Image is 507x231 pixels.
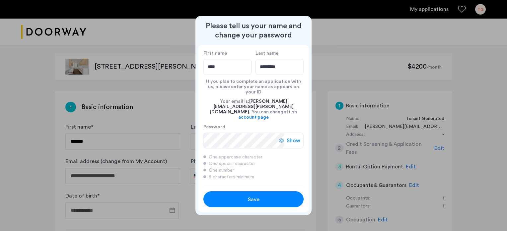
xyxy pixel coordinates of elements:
[255,50,304,56] label: Last name
[248,196,259,203] span: Save
[203,160,304,167] div: One special character
[203,167,304,174] div: One number
[203,174,304,180] div: 8 characters minimum
[198,21,309,40] h2: Please tell us your name and change your password
[203,50,252,56] label: First name
[203,124,284,130] label: Password
[203,191,304,207] button: button
[203,154,304,160] div: One uppercase character
[287,137,300,144] span: Show
[203,95,304,124] div: Your email is: . You can change it on
[210,99,294,114] span: [PERSON_NAME][EMAIL_ADDRESS][PERSON_NAME][DOMAIN_NAME]
[238,115,269,120] a: account page
[203,75,304,95] div: If you plan to complete an application with us, please enter your name as appears on your ID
